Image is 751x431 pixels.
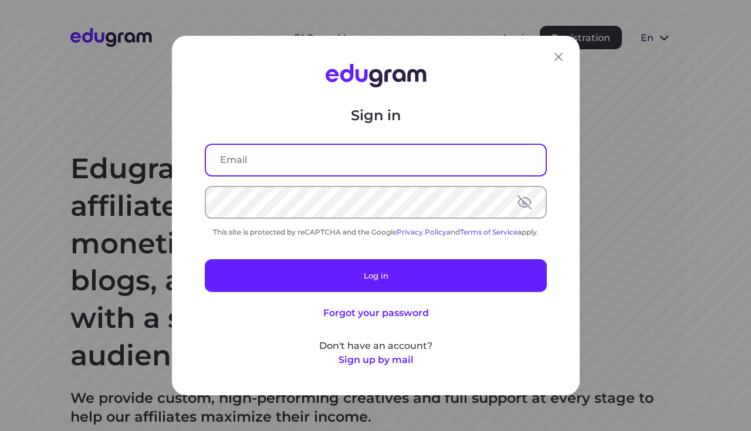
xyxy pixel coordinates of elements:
[460,228,517,236] a: Terms of Service
[205,259,547,292] button: Log in
[323,306,428,320] button: Forgot your password
[206,145,546,175] input: Email
[325,64,426,87] img: Edugram Logo
[205,106,547,125] p: Sign in
[397,228,446,236] a: Privacy Policy
[205,339,547,353] p: Don't have an account?
[205,228,547,236] div: This site is protected by reCAPTCHA and the Google and apply.
[338,353,413,367] button: Sign up by mail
